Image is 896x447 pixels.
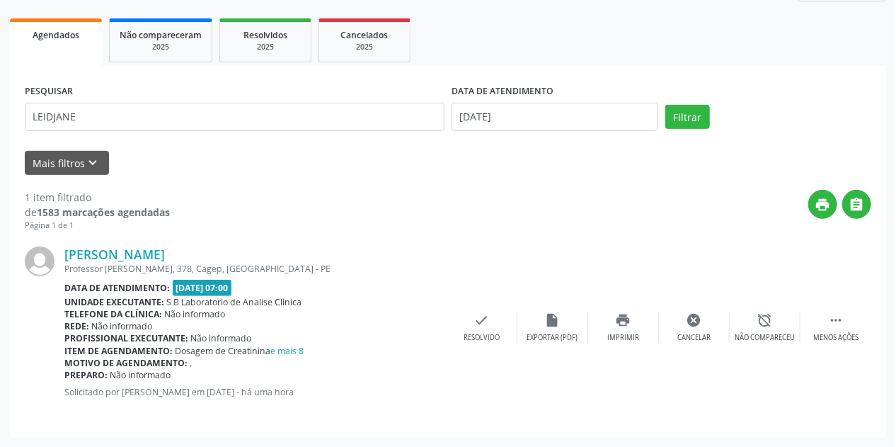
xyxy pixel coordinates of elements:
b: Unidade executante: [64,296,164,308]
div: Exportar (PDF) [527,333,578,343]
i: insert_drive_file [545,312,561,328]
strong: 1583 marcações agendadas [37,205,170,219]
span: Não informado [165,308,226,320]
b: Motivo de agendamento: [64,357,188,369]
div: Menos ações [813,333,858,343]
input: Selecione um intervalo [452,103,658,131]
span: Dosagem de Creatinina [176,345,304,357]
label: PESQUISAR [25,81,73,103]
div: Não compareceu [735,333,795,343]
i: alarm_off [757,312,773,328]
span: Agendados [33,29,79,41]
div: Resolvido [464,333,500,343]
i:  [849,197,865,213]
div: Cancelar [677,333,711,343]
b: Preparo: [64,369,108,381]
div: 2025 [120,42,202,52]
i: keyboard_arrow_down [86,155,101,171]
b: Item de agendamento: [64,345,173,357]
p: Solicitado por [PERSON_NAME] em [DATE] - há uma hora [64,386,447,398]
button:  [842,190,871,219]
b: Profissional executante: [64,332,188,344]
span: Não informado [110,369,171,381]
span: Cancelados [341,29,389,41]
button: Filtrar [665,105,710,129]
b: Rede: [64,320,89,332]
label: DATA DE ATENDIMENTO [452,81,553,103]
i: print [815,197,831,213]
div: Página 1 de 1 [25,220,170,232]
a: [PERSON_NAME] [64,247,165,262]
span: . [190,357,193,369]
div: 1 item filtrado [25,190,170,205]
button: Mais filtroskeyboard_arrow_down [25,151,109,176]
div: Professor [PERSON_NAME], 378, Cagep, [GEOGRAPHIC_DATA] - PE [64,263,447,275]
i: check [474,312,490,328]
div: 2025 [230,42,301,52]
span: Resolvidos [243,29,287,41]
img: img [25,247,54,276]
div: de [25,205,170,220]
span: S B Laboratorio de Analise Clinica [167,296,302,308]
b: Data de atendimento: [64,282,170,294]
button: print [808,190,837,219]
i: cancel [687,312,702,328]
i:  [828,312,844,328]
a: e mais 8 [271,345,304,357]
div: Imprimir [607,333,639,343]
span: Não compareceram [120,29,202,41]
span: Não informado [92,320,153,332]
span: [DATE] 07:00 [173,280,232,296]
input: Nome, CNS [25,103,444,131]
i: print [616,312,631,328]
span: Não informado [191,332,252,344]
b: Telefone da clínica: [64,308,162,320]
div: 2025 [329,42,400,52]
